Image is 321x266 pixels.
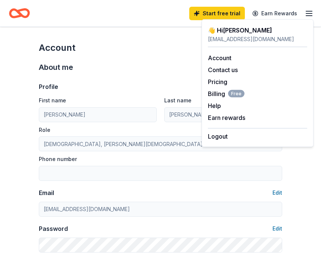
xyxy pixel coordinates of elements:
[208,114,245,121] a: Earn rewards
[164,97,191,104] label: Last name
[208,78,227,86] a: Pricing
[208,89,244,98] button: BillingFree
[39,224,68,233] div: Password
[208,89,244,98] span: Billing
[208,132,228,141] button: Logout
[208,54,231,62] a: Account
[39,188,54,197] div: Email
[39,42,282,54] div: Account
[9,4,30,22] a: Home
[208,26,307,35] div: 👋 Hi [PERSON_NAME]
[39,82,58,91] div: Profile
[208,101,221,110] button: Help
[208,35,307,44] div: [EMAIL_ADDRESS][DOMAIN_NAME]
[272,224,282,233] button: Edit
[39,126,50,134] label: Role
[208,65,238,74] button: Contact us
[189,7,245,20] a: Start free trial
[248,7,302,20] a: Earn Rewards
[272,188,282,197] button: Edit
[228,90,244,98] span: Free
[39,61,282,73] div: About me
[39,97,66,104] label: First name
[39,155,77,163] label: Phone number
